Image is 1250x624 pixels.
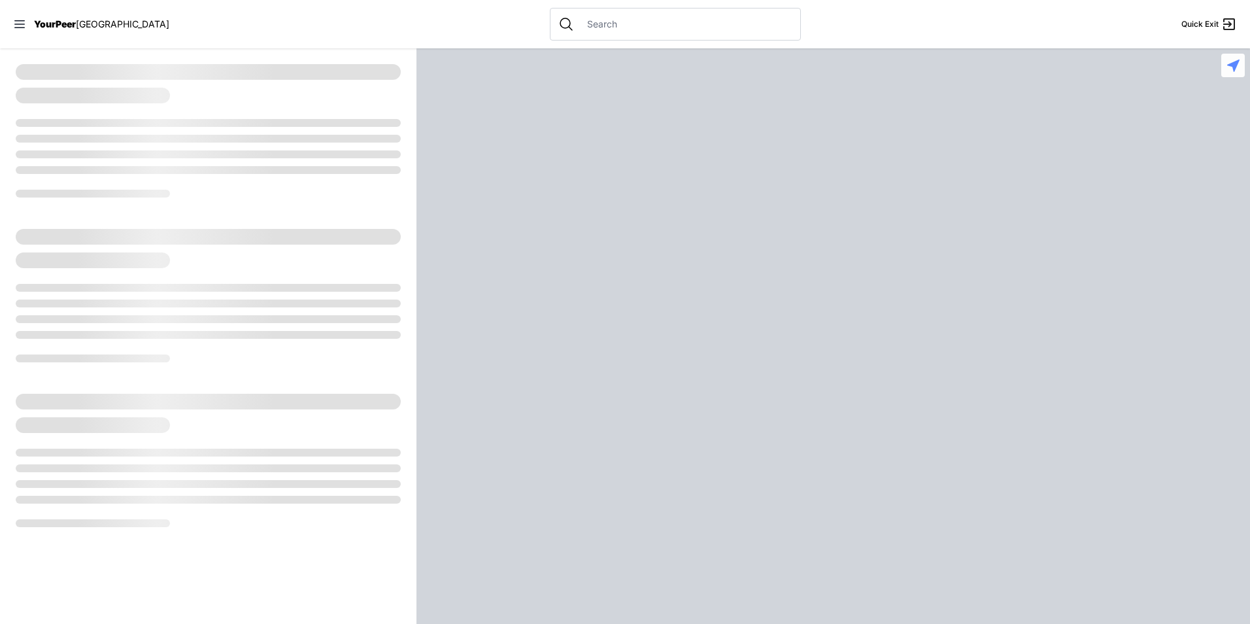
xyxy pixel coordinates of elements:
span: Quick Exit [1181,19,1219,29]
input: Search [579,18,792,31]
a: Quick Exit [1181,16,1237,32]
a: YourPeer[GEOGRAPHIC_DATA] [34,20,169,28]
span: YourPeer [34,18,76,29]
span: [GEOGRAPHIC_DATA] [76,18,169,29]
